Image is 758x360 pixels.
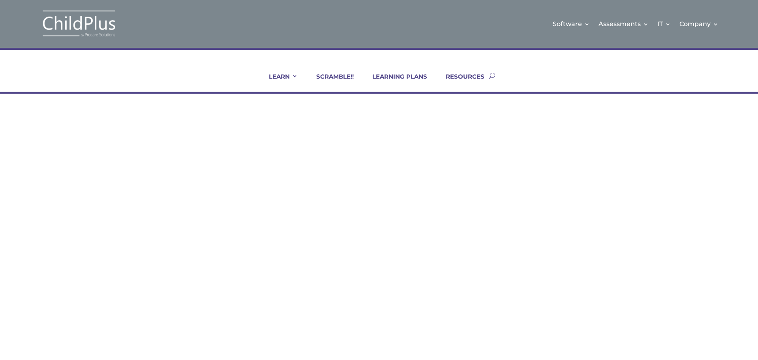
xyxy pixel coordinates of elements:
a: LEARN [259,73,298,92]
a: SCRAMBLE!! [306,73,354,92]
a: Company [679,8,719,40]
a: IT [657,8,671,40]
a: LEARNING PLANS [362,73,427,92]
a: RESOURCES [436,73,484,92]
a: Assessments [599,8,649,40]
a: Software [553,8,590,40]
